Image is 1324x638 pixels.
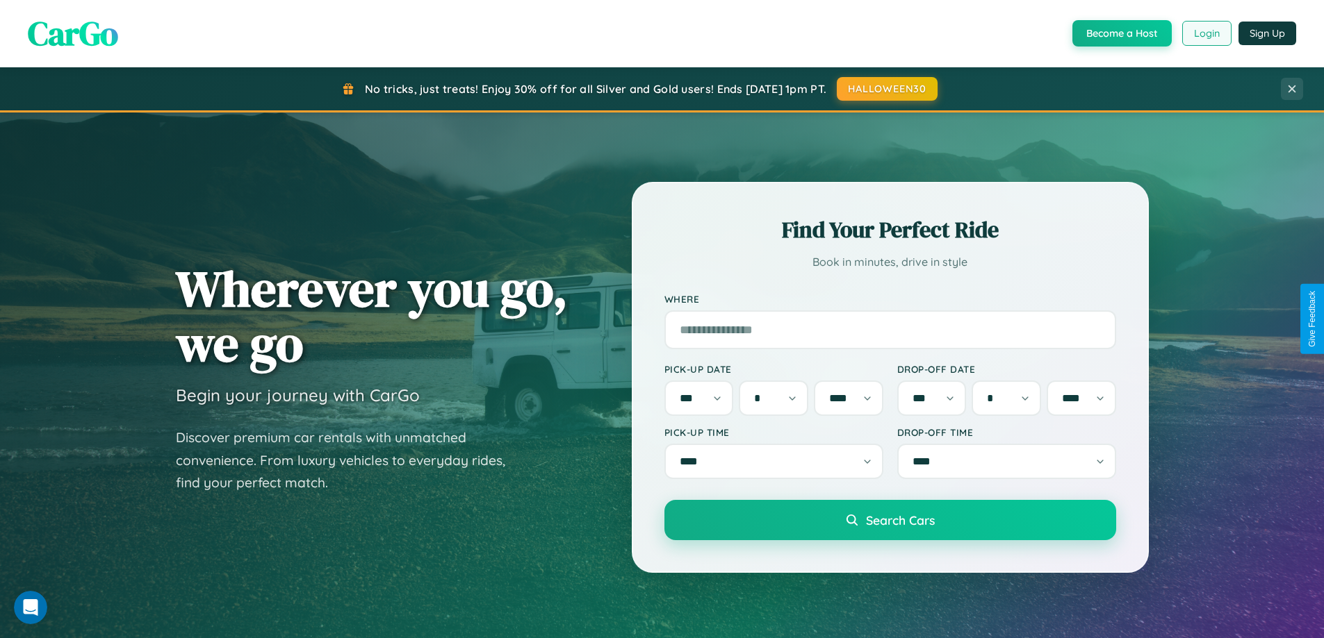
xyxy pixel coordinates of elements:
[664,363,883,375] label: Pick-up Date
[176,261,568,371] h1: Wherever you go, we go
[837,77,938,101] button: HALLOWEEN30
[1307,291,1317,347] div: Give Feedback
[664,252,1116,272] p: Book in minutes, drive in style
[897,363,1116,375] label: Drop-off Date
[176,426,523,494] p: Discover premium car rentals with unmatched convenience. From luxury vehicles to everyday rides, ...
[897,426,1116,438] label: Drop-off Time
[664,500,1116,540] button: Search Cars
[14,591,47,624] iframe: Intercom live chat
[664,426,883,438] label: Pick-up Time
[1182,21,1232,46] button: Login
[664,293,1116,305] label: Where
[28,10,118,56] span: CarGo
[664,215,1116,245] h2: Find Your Perfect Ride
[1239,22,1296,45] button: Sign Up
[1072,20,1172,47] button: Become a Host
[365,82,826,96] span: No tricks, just treats! Enjoy 30% off for all Silver and Gold users! Ends [DATE] 1pm PT.
[176,385,420,405] h3: Begin your journey with CarGo
[866,512,935,528] span: Search Cars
